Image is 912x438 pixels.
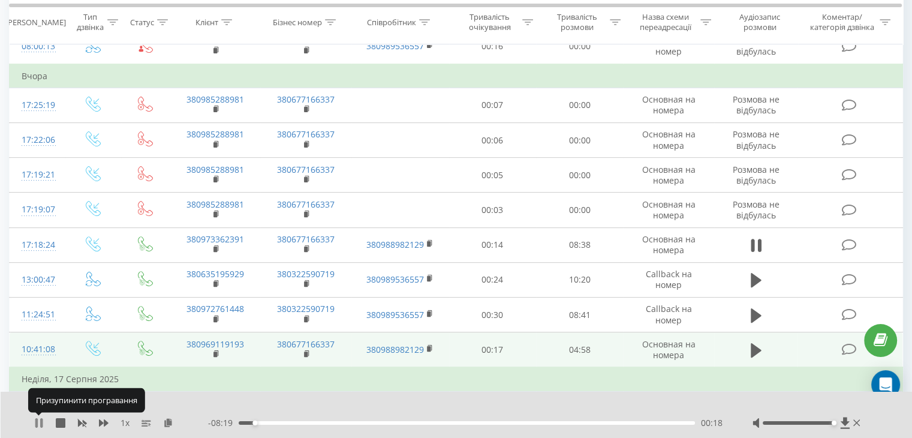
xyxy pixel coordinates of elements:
span: Розмова не відбулась [733,128,779,151]
a: 380985288981 [186,94,244,105]
a: 380972761448 [186,303,244,314]
div: Статус [130,17,154,28]
td: 04:58 [536,332,623,368]
a: 380635195929 [186,268,244,280]
span: Розмова не відбулась [733,35,779,57]
div: 17:25:19 [22,94,53,117]
div: 10:41:08 [22,338,53,361]
a: 380322590719 [277,303,335,314]
div: 17:19:21 [22,163,53,187]
td: 00:16 [449,29,536,64]
td: Основная на номера [623,123,714,158]
td: Вчора [10,64,903,88]
td: 00:00 [536,29,623,64]
a: 380989536557 [366,40,424,52]
a: 380677166337 [277,164,335,175]
span: 1 x [121,417,130,429]
td: 00:03 [449,193,536,227]
a: 380677166337 [277,128,335,140]
td: 00:05 [449,158,536,193]
a: 380985288981 [186,164,244,175]
a: 380985288981 [186,128,244,140]
a: 380677166337 [277,233,335,245]
td: 00:00 [536,123,623,158]
td: 00:07 [449,88,536,122]
td: 00:00 [536,88,623,122]
div: Призупинити програвання [28,388,145,412]
td: 00:06 [449,123,536,158]
div: 13:00:47 [22,268,53,292]
div: Тривалість очікування [460,13,520,33]
div: Аудіозапис розмови [725,13,795,33]
td: Основная на номера [623,158,714,193]
div: Тип дзвінка [76,13,104,33]
div: Open Intercom Messenger [871,370,900,399]
td: 00:14 [449,227,536,262]
td: 10:20 [536,262,623,297]
div: [PERSON_NAME] [5,17,66,28]
div: 08:00:13 [22,35,53,58]
td: Callback на номер [623,298,714,332]
a: 380988982129 [366,344,424,355]
a: 380677166337 [277,94,335,105]
td: 00:17 [449,332,536,368]
td: 08:41 [536,298,623,332]
td: Callback на номер [623,29,714,64]
td: Callback на номер [623,262,714,297]
td: 00:24 [449,262,536,297]
a: 380985288981 [186,199,244,210]
a: 380322590719 [277,35,335,46]
div: 17:22:06 [22,128,53,152]
div: 11:24:51 [22,303,53,326]
div: Клієнт [195,17,218,28]
div: Співробітник [367,17,416,28]
a: 380951094132 [186,35,244,46]
div: Accessibility label [252,421,257,425]
a: 380988982129 [366,239,424,250]
span: Розмова не відбулась [733,199,779,221]
td: 00:00 [536,193,623,227]
span: Розмова не відбулась [733,164,779,186]
a: 380973362391 [186,233,244,245]
div: Тривалість розмови [547,13,607,33]
a: 380969119193 [186,338,244,350]
div: Бізнес номер [273,17,322,28]
a: 380677166337 [277,338,335,350]
span: 00:18 [701,417,723,429]
td: Основная на номера [623,193,714,227]
div: Коментар/категорія дзвінка [806,13,877,33]
td: Неділя, 17 Серпня 2025 [10,367,903,391]
a: 380322590719 [277,268,335,280]
div: Accessibility label [831,421,836,425]
td: 00:30 [449,298,536,332]
td: 08:38 [536,227,623,262]
div: 17:18:24 [22,233,53,257]
span: - 08:19 [208,417,239,429]
td: 00:00 [536,158,623,193]
a: 380989536557 [366,274,424,285]
a: 380677166337 [277,199,335,210]
div: Назва схеми переадресації [634,13,697,33]
span: Розмова не відбулась [733,94,779,116]
td: Основная на номера [623,332,714,368]
div: 17:19:07 [22,198,53,221]
td: Основная на номера [623,227,714,262]
a: 380989536557 [366,309,424,320]
td: Основная на номера [623,88,714,122]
